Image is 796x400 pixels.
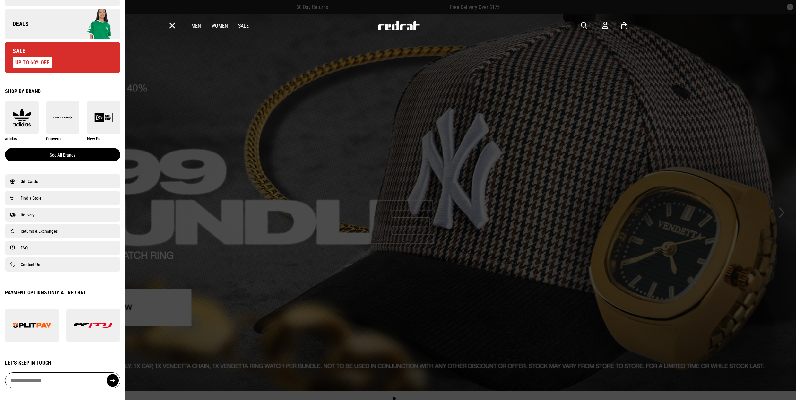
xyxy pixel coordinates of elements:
[10,178,115,185] a: Gift Cards
[13,323,51,328] img: splitpay
[46,108,79,127] img: Converse
[87,136,102,141] span: New Era
[10,211,115,219] a: Delivery
[5,108,39,127] img: adidas
[21,211,35,219] span: Delivery
[21,227,58,235] span: Returns & Exchanges
[74,323,113,328] img: ezpay
[5,3,24,22] button: Open LiveChat chat widget
[238,23,249,29] a: Sale
[46,136,63,141] span: Converse
[10,244,115,252] a: FAQ
[13,57,52,68] div: UP TO 60% OFF
[46,101,79,142] a: Converse Converse
[10,261,115,268] a: Contact Us
[63,8,120,40] img: Company
[5,20,29,28] span: Deals
[377,21,420,30] img: Redrat logo
[5,101,39,142] a: adidas adidas
[5,148,120,161] a: See all brands
[191,23,201,29] a: Men
[87,101,120,142] a: New Era New Era
[87,108,120,127] img: New Era
[10,227,115,235] a: Returns & Exchanges
[5,290,120,296] div: Payment Options Only at Red Rat
[21,178,38,185] span: Gift Cards
[10,194,115,202] a: Find a Store
[5,47,25,55] span: Sale
[21,244,28,252] span: FAQ
[211,23,228,29] a: Women
[21,261,40,268] span: Contact Us
[5,88,120,94] div: Shop by Brand
[5,360,120,366] div: Let's keep in touch
[5,136,17,141] span: adidas
[21,194,42,202] span: Find a Store
[5,9,120,39] a: Deals Company
[5,42,120,73] a: Sale UP TO 60% OFF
